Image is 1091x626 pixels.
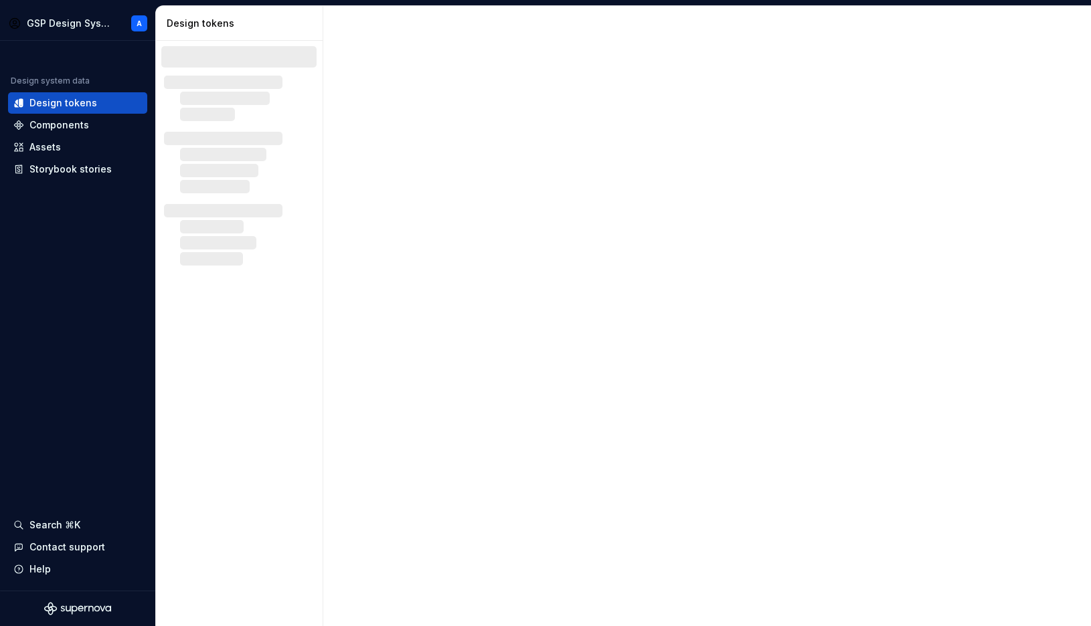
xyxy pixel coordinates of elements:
[8,114,147,136] a: Components
[29,540,105,554] div: Contact support
[137,18,142,29] div: A
[8,514,147,536] button: Search ⌘K
[29,163,112,176] div: Storybook stories
[8,536,147,558] button: Contact support
[27,17,112,30] div: GSP Design System
[167,17,317,30] div: Design tokens
[29,118,89,132] div: Components
[8,558,147,580] button: Help
[29,562,51,576] div: Help
[3,9,153,37] button: GSP Design SystemA
[8,92,147,114] a: Design tokens
[29,96,97,110] div: Design tokens
[44,602,111,615] svg: Supernova Logo
[8,136,147,158] a: Assets
[11,76,90,86] div: Design system data
[8,159,147,180] a: Storybook stories
[29,140,61,154] div: Assets
[29,518,80,532] div: Search ⌘K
